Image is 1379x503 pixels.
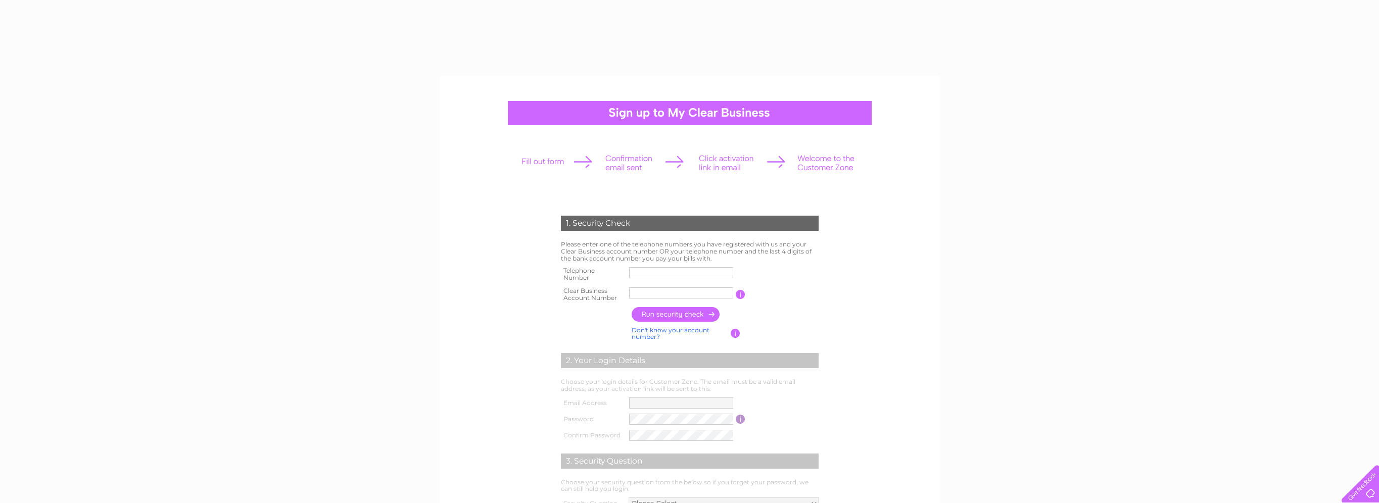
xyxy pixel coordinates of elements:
[561,454,819,469] div: 3. Security Question
[561,216,819,231] div: 1. Security Check
[731,329,740,338] input: Information
[558,411,627,427] th: Password
[558,427,627,443] th: Confirm Password
[561,353,819,368] div: 2. Your Login Details
[558,264,627,284] th: Telephone Number
[632,326,709,341] a: Don't know your account number?
[558,284,627,305] th: Clear Business Account Number
[558,476,821,495] td: Choose your security question from the below so if you forget your password, we can still help yo...
[736,415,745,424] input: Information
[558,238,821,264] td: Please enter one of the telephone numbers you have registered with us and your Clear Business acc...
[558,395,627,411] th: Email Address
[558,376,821,395] td: Choose your login details for Customer Zone. The email must be a valid email address, as your act...
[736,290,745,299] input: Information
